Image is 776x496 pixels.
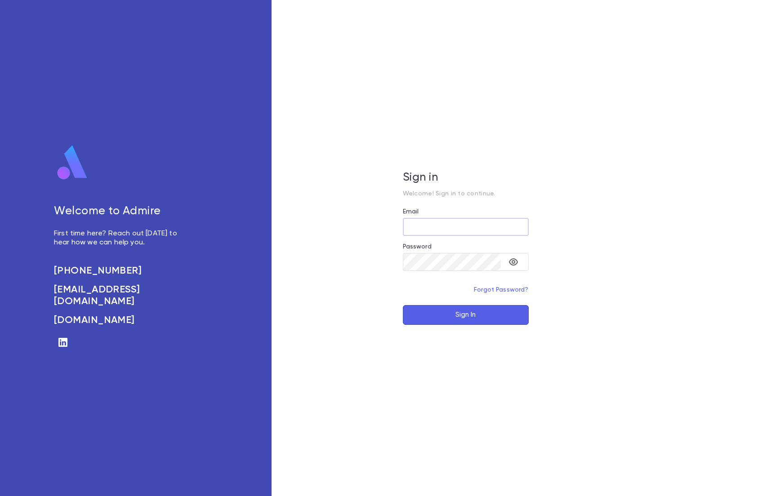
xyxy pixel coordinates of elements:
img: logo [54,145,91,181]
h5: Sign in [403,171,529,185]
a: [EMAIL_ADDRESS][DOMAIN_NAME] [54,284,187,307]
label: Email [403,208,419,215]
a: [DOMAIN_NAME] [54,314,187,326]
a: Forgot Password? [474,287,529,293]
button: toggle password visibility [504,253,522,271]
button: Sign In [403,305,529,325]
p: First time here? Reach out [DATE] to hear how we can help you. [54,229,187,247]
a: [PHONE_NUMBER] [54,265,187,277]
label: Password [403,243,432,250]
p: Welcome! Sign in to continue. [403,190,529,197]
h5: Welcome to Admire [54,205,187,218]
